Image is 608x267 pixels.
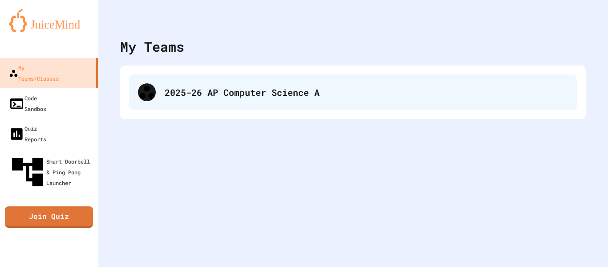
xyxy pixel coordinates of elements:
div: My Teams [120,37,184,57]
img: logo-orange.svg [9,9,89,32]
a: Join Quiz [5,206,93,228]
div: My Teams/Classes [9,62,59,84]
div: Quiz Reports [9,123,46,144]
div: 2025-26 AP Computer Science A [129,74,577,110]
div: 2025-26 AP Computer Science A [165,86,568,99]
div: Code Sandbox [9,93,46,114]
div: Smart Doorbell & Ping Pong Launcher [9,153,94,191]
